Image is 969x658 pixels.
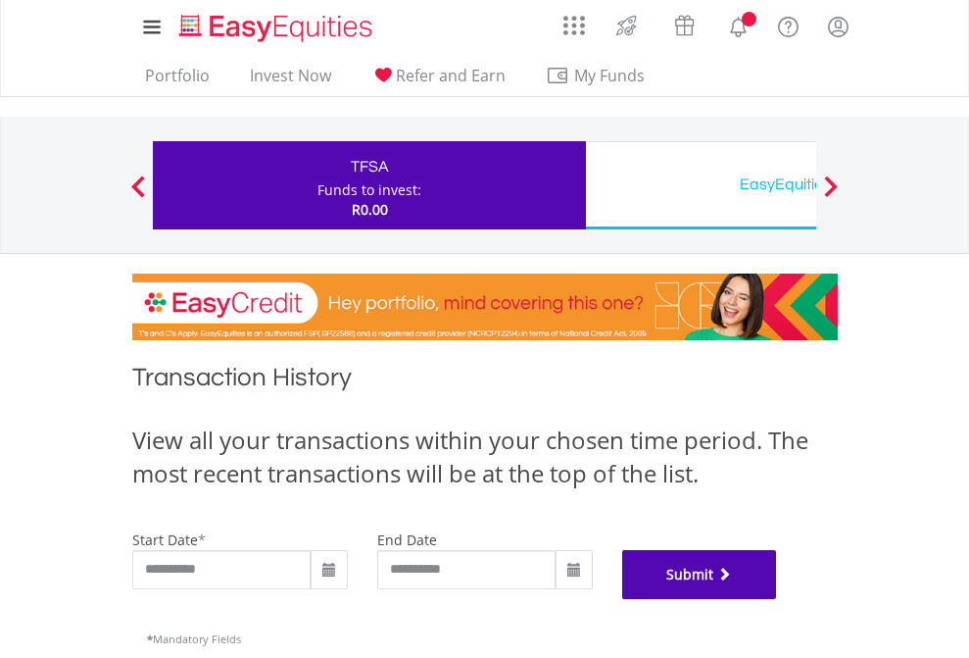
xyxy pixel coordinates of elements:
[317,180,421,200] div: Funds to invest:
[551,5,598,36] a: AppsGrid
[546,63,674,88] span: My Funds
[119,185,158,205] button: Previous
[813,5,863,48] a: My Profile
[171,5,380,44] a: Home page
[132,531,198,549] label: start date
[713,5,763,44] a: Notifications
[132,424,838,491] div: View all your transactions within your chosen time period. The most recent transactions will be a...
[396,65,506,86] span: Refer and Earn
[352,200,388,219] span: R0.00
[242,66,339,96] a: Invest Now
[137,66,218,96] a: Portfolio
[811,185,850,205] button: Next
[132,274,838,340] img: EasyCredit Promotion Banner
[175,12,380,44] img: EasyEquities_Logo.png
[763,5,813,44] a: FAQ's and Support
[610,10,643,41] img: thrive-v2.svg
[377,531,437,549] label: end date
[132,360,838,404] h1: Transaction History
[668,10,701,41] img: vouchers-v2.svg
[563,15,585,36] img: grid-menu-icon.svg
[165,153,574,180] div: TFSA
[147,632,241,646] span: Mandatory Fields
[622,550,777,599] button: Submit
[363,66,513,96] a: Refer and Earn
[655,5,713,41] a: Vouchers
